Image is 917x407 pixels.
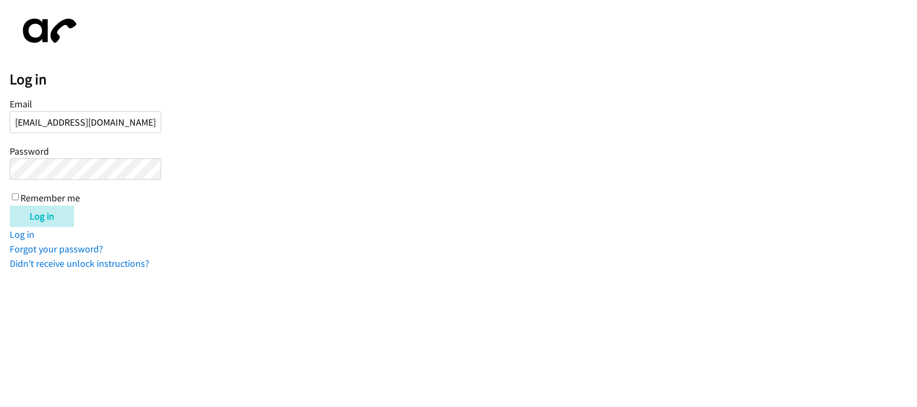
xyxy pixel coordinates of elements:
label: Remember me [20,192,80,205]
a: Forgot your password? [10,243,103,255]
input: Log in [10,206,74,227]
label: Password [10,145,49,157]
h2: Log in [10,70,917,89]
label: Email [10,98,32,110]
a: Didn't receive unlock instructions? [10,257,149,270]
a: Log in [10,228,34,241]
img: aphone-8a226864a2ddd6a5e75d1ebefc011f4aa8f32683c2d82f3fb0802fe031f96514.svg [10,10,85,52]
